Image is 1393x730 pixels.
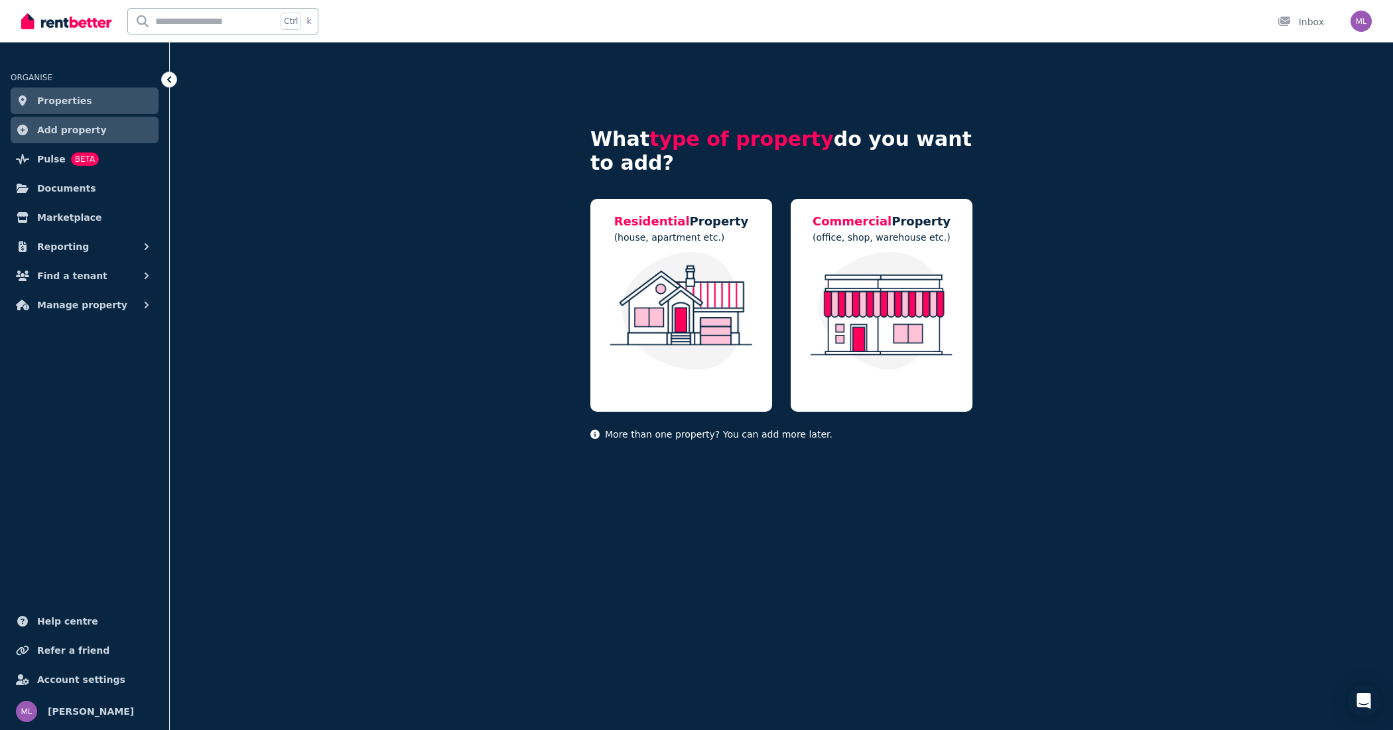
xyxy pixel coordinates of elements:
[37,268,107,284] span: Find a tenant
[37,122,107,138] span: Add property
[1278,15,1324,29] div: Inbox
[11,292,159,318] button: Manage property
[614,212,749,231] h5: Property
[11,666,159,693] a: Account settings
[37,93,92,109] span: Properties
[614,214,690,228] span: Residential
[37,642,109,658] span: Refer a friend
[37,672,125,688] span: Account settings
[37,210,101,225] span: Marketplace
[71,152,99,166] span: BETA
[37,151,66,167] span: Pulse
[590,428,972,441] p: More than one property? You can add more later.
[11,233,159,260] button: Reporting
[590,127,972,175] h4: What do you want to add?
[281,13,301,30] span: Ctrl
[11,117,159,143] a: Add property
[37,613,98,629] span: Help centre
[306,16,311,27] span: k
[804,252,959,370] img: Commercial Property
[11,73,52,82] span: ORGANISE
[1348,685,1380,717] div: Open Intercom Messenger
[813,214,892,228] span: Commercial
[1351,11,1372,32] img: meysam lashkari
[11,175,159,202] a: Documents
[11,204,159,231] a: Marketplace
[813,231,951,244] p: (office, shop, warehouse etc.)
[649,127,834,151] span: type of property
[614,231,749,244] p: (house, apartment etc.)
[813,212,951,231] h5: Property
[11,146,159,172] a: PulseBETA
[11,637,159,664] a: Refer a friend
[21,11,111,31] img: RentBetter
[37,297,127,313] span: Manage property
[16,701,37,722] img: meysam lashkari
[11,263,159,289] button: Find a tenant
[11,608,159,635] a: Help centre
[48,703,134,719] span: [PERSON_NAME]
[37,239,89,255] span: Reporting
[11,88,159,114] a: Properties
[604,252,759,370] img: Residential Property
[37,180,96,196] span: Documents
